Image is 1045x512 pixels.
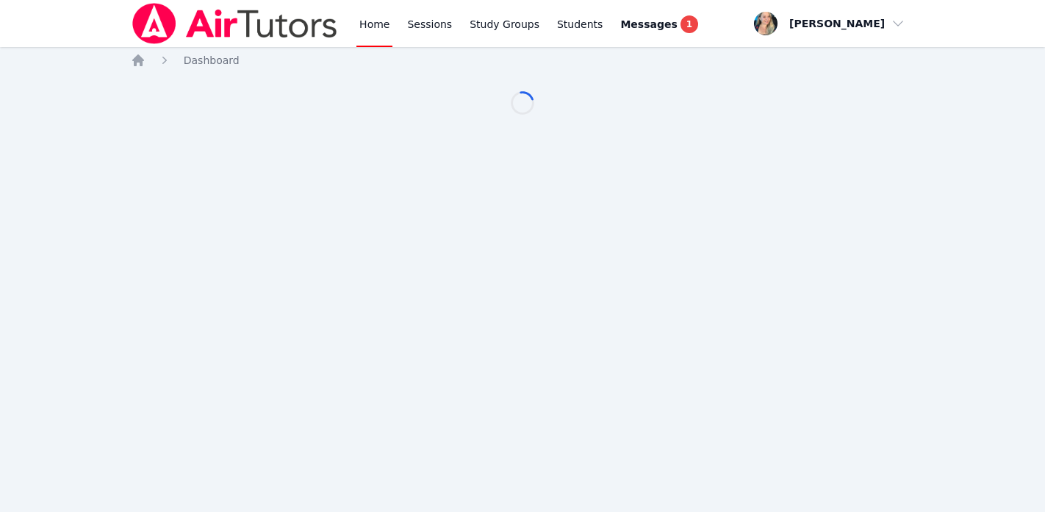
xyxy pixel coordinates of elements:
[184,53,240,68] a: Dashboard
[680,15,698,33] span: 1
[131,3,339,44] img: Air Tutors
[131,53,915,68] nav: Breadcrumb
[620,17,677,32] span: Messages
[184,54,240,66] span: Dashboard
